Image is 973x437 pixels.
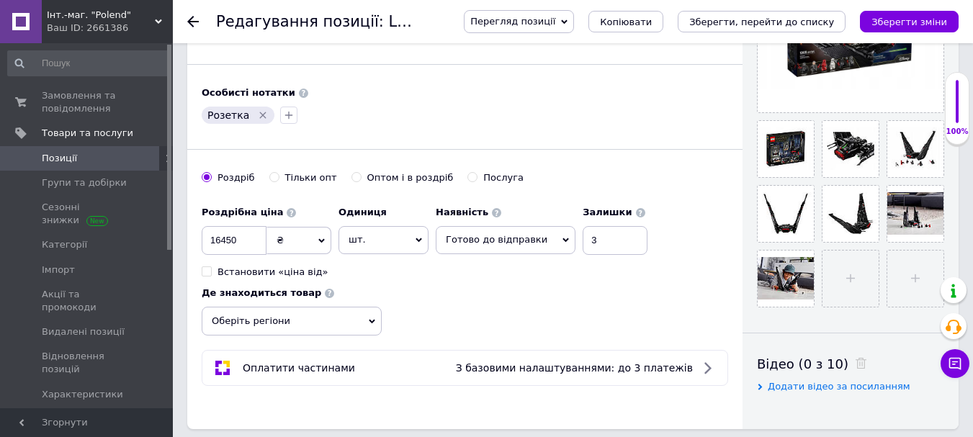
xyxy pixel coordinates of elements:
[456,362,693,374] span: З базовими налаштуваннями: до 3 платежів
[436,207,488,217] b: Наявність
[43,91,482,121] li: Розіграйте сцени з фільму "Зоряні війни: Скайуокер. Відродження" з особистим транспортним корабле...
[42,152,77,165] span: Позиції
[202,287,321,298] b: Де знаходиться товар
[243,362,355,374] span: Оплатити частинами
[483,171,524,184] div: Послуга
[202,207,283,217] b: Роздрібна ціна
[768,381,910,392] span: Додати відео за посиланням
[470,16,555,27] span: Перегляд позиції
[945,72,969,145] div: 100% Якість заповнення
[285,171,337,184] div: Тільки опт
[207,109,249,121] span: Розетка
[43,120,482,150] li: Це ідеальний подарунок на день народження, різдвяний подарунок або просто подарунок у стилі "Зоря...
[42,350,133,376] span: Відновлення позицій
[871,17,947,27] i: Зберегти зміни
[689,17,834,27] i: Зберегти, перейти до списку
[600,17,652,27] span: Копіювати
[187,16,199,27] div: Повернутися назад
[446,234,547,245] span: Готово до відправки
[678,11,846,32] button: Зберегти, перейти до списку
[43,16,482,60] li: Командний шаттл [PERSON_NAME] має обертовий механізм для складання крил під час посадки, можливіс...
[860,11,959,32] button: Зберегти зміни
[42,127,133,140] span: Товари та послуги
[47,22,173,35] div: Ваш ID: 2661386
[43,60,482,91] li: Озброєння: світловий меч [PERSON_NAME], бластерний пістолет генерала [PERSON_NAME], бластерна гви...
[757,356,848,371] span: Відео (0 з 10)
[42,325,125,338] span: Видалені позиції
[583,226,647,255] input: -
[277,235,284,245] span: ₴
[583,207,632,217] b: Залишки
[42,288,133,314] span: Акції та промокоди
[42,263,75,276] span: Імпорт
[42,238,87,251] span: Категорії
[941,349,969,378] button: Чат з покупцем
[43,150,482,181] li: З розкритими крилами корабель LEGO Star Wars має приблизно 35 см заввишки, 21 см завдовжки та 50 ...
[202,307,382,335] span: Оберіть регіони
[42,201,133,227] span: Сезонні знижки
[338,207,387,217] b: Одиниця
[42,176,127,189] span: Групи та добірки
[42,89,133,115] span: Замовлення та повідомлення
[218,171,255,184] div: Роздріб
[47,9,155,22] span: Інт.-маг. "Polend"
[257,109,269,121] svg: Видалити мітку
[202,226,266,255] input: 0
[202,87,295,98] b: Особисті нотатки
[367,171,454,184] div: Оптом і в роздріб
[218,266,328,279] div: Встановити «ціна від»
[216,13,744,30] h1: Редагування позиції: Lego Star Wars Шаттл Кайло Рена 75256
[946,127,969,137] div: 100%
[7,50,170,76] input: Пошук
[588,11,663,32] button: Копіювати
[338,226,429,253] span: шт.
[42,388,123,401] span: Характеристики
